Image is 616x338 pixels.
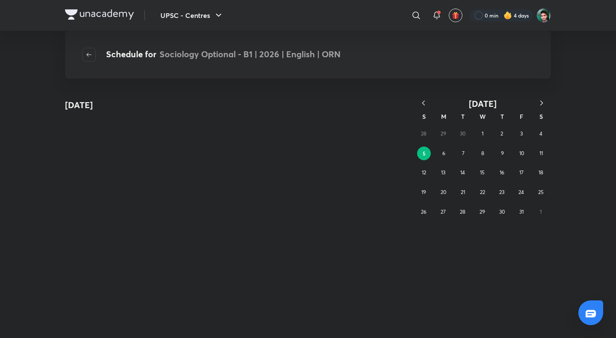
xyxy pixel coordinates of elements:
[422,169,426,176] abbr: October 12, 2025
[476,127,489,141] button: October 1, 2025
[518,189,524,195] abbr: October 24, 2025
[469,98,497,109] span: [DATE]
[539,150,543,156] abbr: October 11, 2025
[534,127,548,141] button: October 4, 2025
[481,150,484,156] abbr: October 8, 2025
[539,169,543,176] abbr: October 18, 2025
[456,205,470,219] button: October 28, 2025
[417,166,431,179] button: October 12, 2025
[519,169,524,176] abbr: October 17, 2025
[534,185,548,199] button: October 25, 2025
[519,150,524,156] abbr: October 10, 2025
[503,11,512,20] img: streak
[160,48,341,60] span: Sociology Optional - B1 | 2026 | English | ORN
[441,169,445,176] abbr: October 13, 2025
[500,169,504,176] abbr: October 16, 2025
[495,147,509,160] button: October 9, 2025
[538,189,544,195] abbr: October 25, 2025
[452,12,459,19] img: avatar
[500,112,504,121] abbr: Thursday
[441,112,446,121] abbr: Monday
[460,209,465,215] abbr: October 28, 2025
[421,209,426,215] abbr: October 26, 2025
[462,150,465,156] abbr: October 7, 2025
[499,209,505,215] abbr: October 30, 2025
[461,189,465,195] abbr: October 21, 2025
[476,166,489,179] button: October 15, 2025
[476,185,489,199] button: October 22, 2025
[480,112,486,121] abbr: Wednesday
[436,166,450,179] button: October 13, 2025
[480,189,485,195] abbr: October 22, 2025
[441,209,446,215] abbr: October 27, 2025
[520,112,523,121] abbr: Friday
[515,147,529,160] button: October 10, 2025
[417,147,431,160] button: October 5, 2025
[436,205,450,219] button: October 27, 2025
[106,48,341,62] h4: Schedule for
[536,8,551,23] img: Avinash Gupta
[495,185,509,199] button: October 23, 2025
[65,9,134,20] img: Company Logo
[422,112,426,121] abbr: Sunday
[539,112,543,121] abbr: Saturday
[501,150,504,156] abbr: October 9, 2025
[433,98,532,109] button: [DATE]
[476,205,489,219] button: October 29, 2025
[460,169,465,176] abbr: October 14, 2025
[499,189,504,195] abbr: October 23, 2025
[515,166,528,179] button: October 17, 2025
[480,169,485,176] abbr: October 15, 2025
[437,147,450,160] button: October 6, 2025
[449,9,462,22] button: avatar
[417,185,431,199] button: October 19, 2025
[65,9,134,22] a: Company Logo
[441,189,446,195] abbr: October 20, 2025
[461,112,465,121] abbr: Tuesday
[423,150,426,157] abbr: October 5, 2025
[495,205,509,219] button: October 30, 2025
[515,127,528,141] button: October 3, 2025
[534,147,548,160] button: October 11, 2025
[500,130,503,137] abbr: October 2, 2025
[519,209,524,215] abbr: October 31, 2025
[65,99,93,112] h4: [DATE]
[480,209,485,215] abbr: October 29, 2025
[495,127,509,141] button: October 2, 2025
[436,185,450,199] button: October 20, 2025
[520,130,523,137] abbr: October 3, 2025
[515,205,528,219] button: October 31, 2025
[456,185,470,199] button: October 21, 2025
[155,7,229,24] button: UPSC - Centres
[495,166,509,179] button: October 16, 2025
[456,166,470,179] button: October 14, 2025
[417,205,431,219] button: October 26, 2025
[539,130,542,137] abbr: October 4, 2025
[534,166,548,179] button: October 18, 2025
[421,189,426,195] abbr: October 19, 2025
[476,147,489,160] button: October 8, 2025
[442,150,445,156] abbr: October 6, 2025
[456,147,470,160] button: October 7, 2025
[515,185,528,199] button: October 24, 2025
[482,130,483,137] abbr: October 1, 2025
